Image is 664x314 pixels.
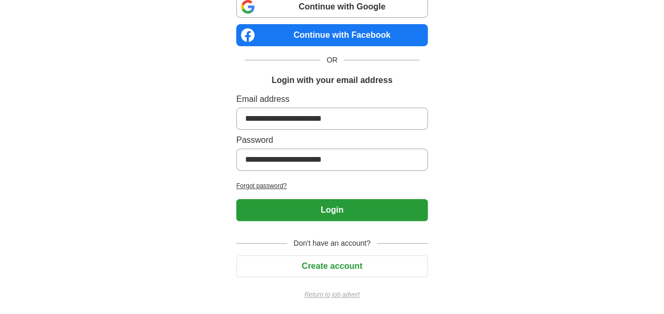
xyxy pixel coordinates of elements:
a: Forgot password? [236,181,428,191]
a: Create account [236,261,428,270]
span: OR [320,55,344,66]
button: Login [236,199,428,221]
a: Continue with Facebook [236,24,428,46]
label: Password [236,134,428,146]
h1: Login with your email address [271,74,392,87]
button: Create account [236,255,428,277]
label: Email address [236,93,428,106]
span: Don't have an account? [287,238,377,249]
a: Return to job advert [236,290,428,299]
